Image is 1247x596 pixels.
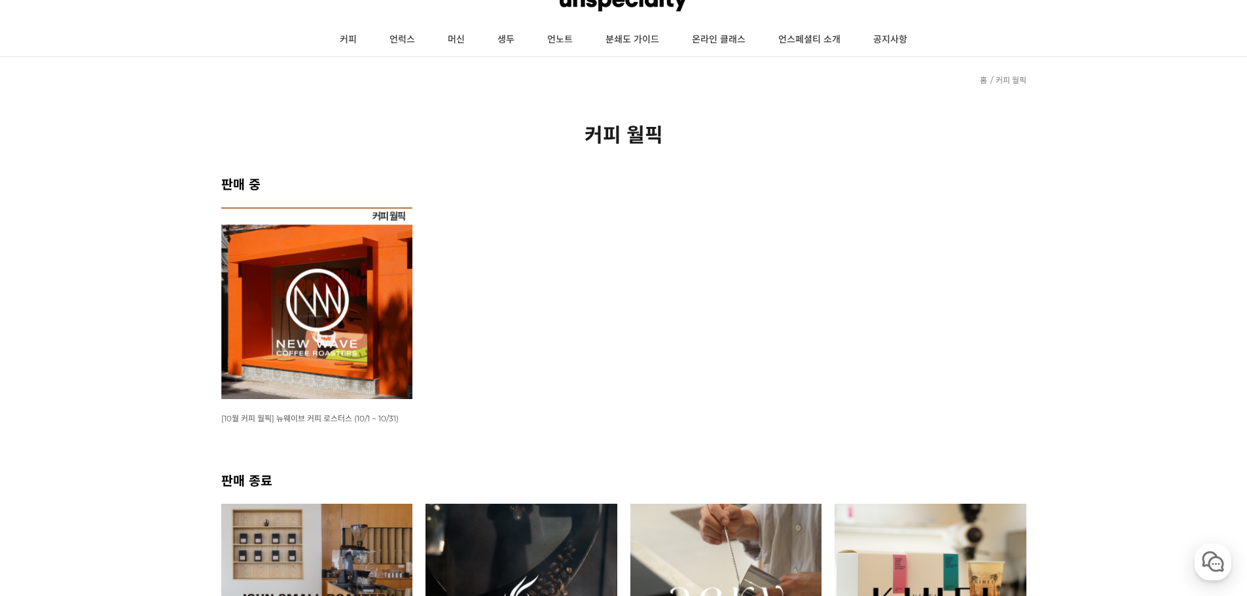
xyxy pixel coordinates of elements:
[86,415,169,447] a: 대화
[589,24,676,56] a: 분쇄도 가이드
[980,75,987,85] a: 홈
[4,415,86,447] a: 홈
[857,24,924,56] a: 공지사항
[373,24,431,56] a: 언럭스
[221,119,1026,148] h2: 커피 월픽
[676,24,762,56] a: 온라인 클래스
[531,24,589,56] a: 언노트
[202,434,218,445] span: 설정
[431,24,481,56] a: 머신
[221,413,399,423] span: [10월 커피 월픽] 뉴웨이브 커피 로스터스 (10/1 ~ 10/31)
[120,435,136,446] span: 대화
[996,75,1026,85] a: 커피 월픽
[41,434,49,445] span: 홈
[762,24,857,56] a: 언스페셜티 소개
[221,413,399,423] a: [10월 커피 월픽] 뉴웨이브 커피 로스터스 (10/1 ~ 10/31)
[221,470,1026,489] h2: 판매 종료
[323,24,373,56] a: 커피
[169,415,251,447] a: 설정
[481,24,531,56] a: 생두
[221,207,413,399] img: [10월 커피 월픽] 뉴웨이브 커피 로스터스 (10/1 ~ 10/31)
[221,174,1026,193] h2: 판매 중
